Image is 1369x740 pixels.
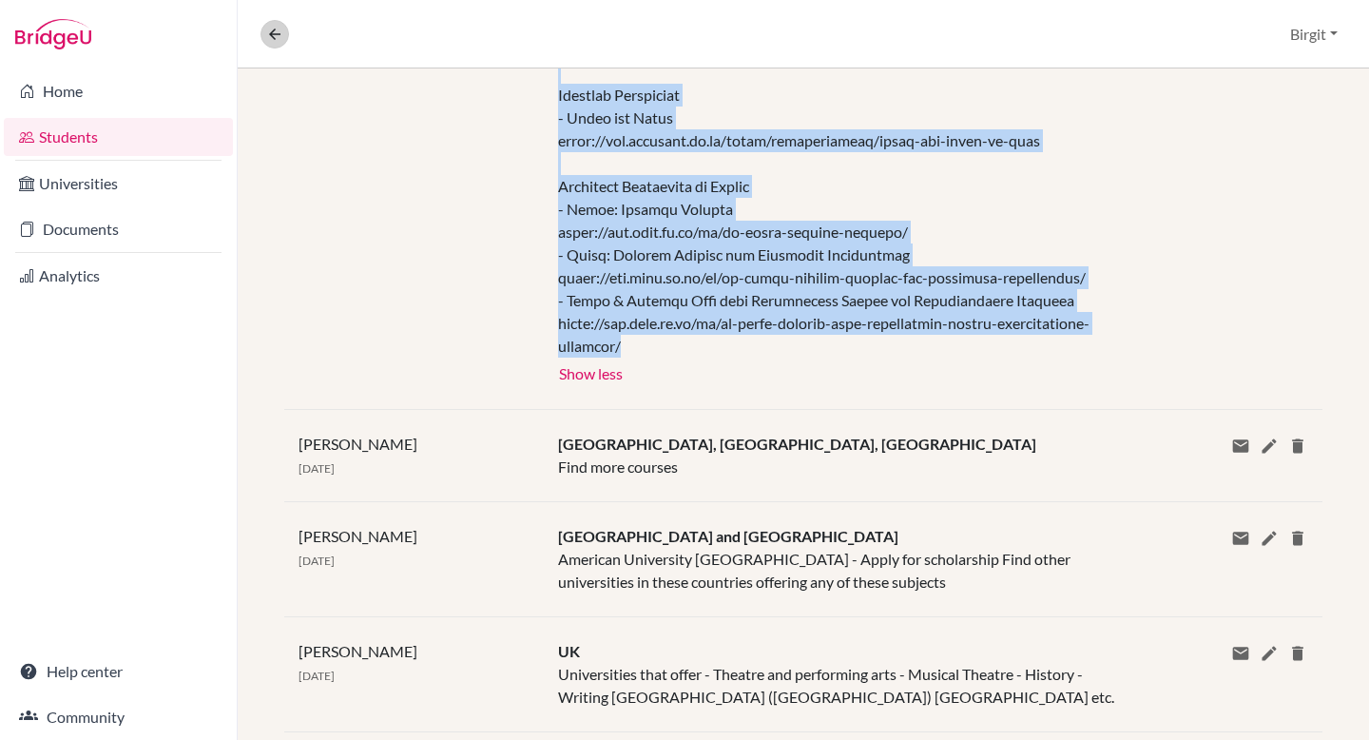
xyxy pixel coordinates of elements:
[299,435,417,453] span: [PERSON_NAME]
[299,642,417,660] span: [PERSON_NAME]
[4,72,233,110] a: Home
[558,642,580,660] span: UK
[558,358,624,386] button: Show less
[4,652,233,691] a: Help center
[299,554,335,568] span: [DATE]
[4,257,233,295] a: Analytics
[4,210,233,248] a: Documents
[299,527,417,545] span: [PERSON_NAME]
[544,525,1149,594] div: American University [GEOGRAPHIC_DATA] - Apply for scholarship Find other universities in these co...
[4,165,233,203] a: Universities
[558,435,1036,453] span: [GEOGRAPHIC_DATA], [GEOGRAPHIC_DATA], [GEOGRAPHIC_DATA]
[558,527,898,545] span: [GEOGRAPHIC_DATA] and [GEOGRAPHIC_DATA]
[299,669,335,683] span: [DATE]
[544,433,1149,478] div: Find more courses
[544,640,1149,709] div: Universities that offer - Theatre and performing arts - Musical Theatre - History - Writing [GEOG...
[1282,16,1346,52] button: Birgit
[15,19,91,49] img: Bridge-U
[299,461,335,476] span: [DATE]
[4,118,233,156] a: Students
[4,698,233,736] a: Community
